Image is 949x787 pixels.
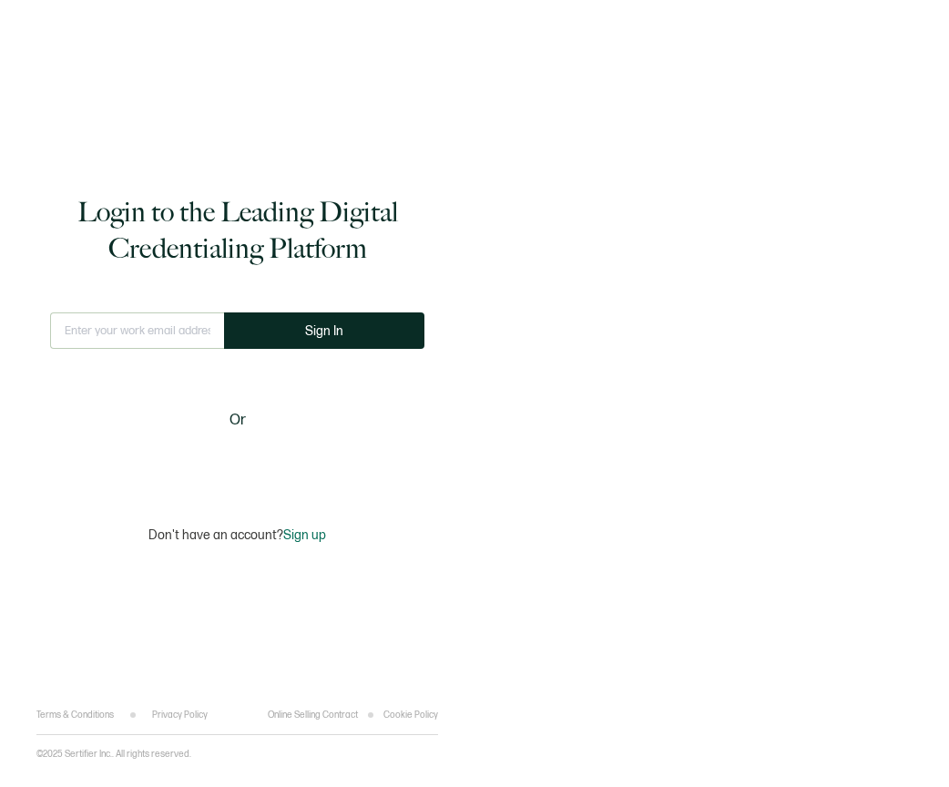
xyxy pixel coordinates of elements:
a: Terms & Conditions [36,710,114,721]
button: Sign In [224,312,424,349]
input: Enter your work email address [50,312,224,349]
a: Online Selling Contract [268,710,358,721]
span: Or [230,409,246,432]
a: Privacy Policy [152,710,208,721]
p: ©2025 Sertifier Inc.. All rights reserved. [36,749,191,760]
a: Cookie Policy [383,710,438,721]
span: Sign up [283,527,326,543]
iframe: Sign in with Google Button [124,444,352,484]
span: Sign In [305,324,343,338]
h1: Login to the Leading Digital Credentialing Platform [50,194,424,267]
p: Don't have an account? [148,527,326,543]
